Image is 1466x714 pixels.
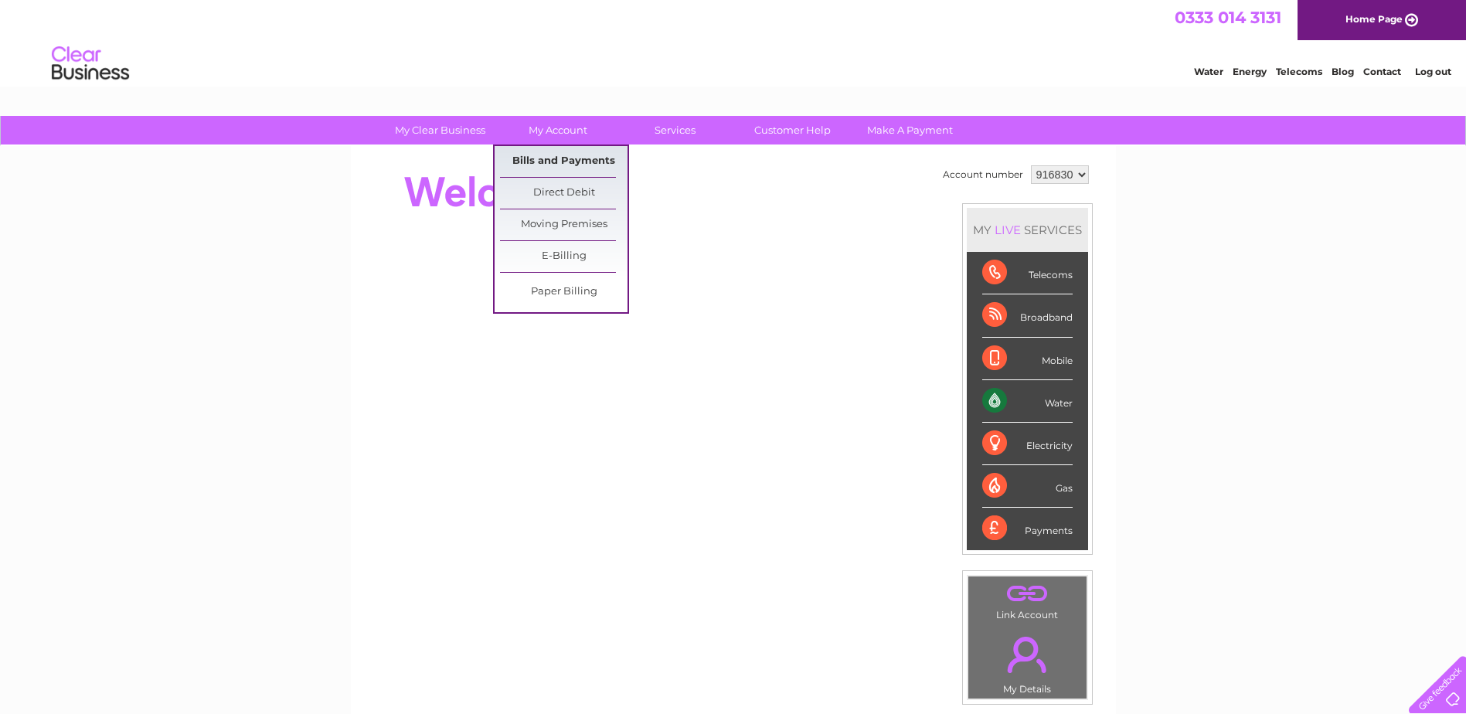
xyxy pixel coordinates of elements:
[1233,66,1267,77] a: Energy
[500,209,628,240] a: Moving Premises
[1415,66,1451,77] a: Log out
[611,116,739,144] a: Services
[494,116,621,144] a: My Account
[982,380,1073,423] div: Water
[982,423,1073,465] div: Electricity
[982,294,1073,337] div: Broadband
[500,178,628,209] a: Direct Debit
[972,627,1083,682] a: .
[968,624,1087,699] td: My Details
[1194,66,1223,77] a: Water
[1175,8,1281,27] a: 0333 014 3131
[369,8,1099,75] div: Clear Business is a trading name of Verastar Limited (registered in [GEOGRAPHIC_DATA] No. 3667643...
[982,338,1073,380] div: Mobile
[846,116,974,144] a: Make A Payment
[1332,66,1354,77] a: Blog
[967,208,1088,252] div: MY SERVICES
[968,576,1087,624] td: Link Account
[500,241,628,272] a: E-Billing
[972,580,1083,607] a: .
[729,116,856,144] a: Customer Help
[500,146,628,177] a: Bills and Payments
[1363,66,1401,77] a: Contact
[1276,66,1322,77] a: Telecoms
[982,508,1073,549] div: Payments
[51,40,130,87] img: logo.png
[376,116,504,144] a: My Clear Business
[982,465,1073,508] div: Gas
[939,161,1027,188] td: Account number
[992,223,1024,237] div: LIVE
[500,277,628,308] a: Paper Billing
[982,252,1073,294] div: Telecoms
